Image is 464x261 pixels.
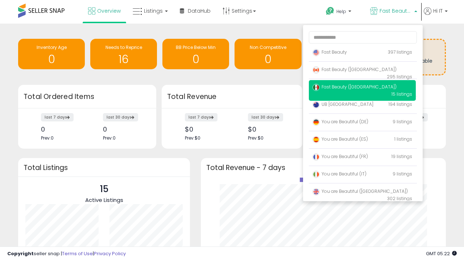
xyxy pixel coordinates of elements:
span: 9 listings [393,119,412,125]
span: Fast Beauty ([GEOGRAPHIC_DATA]) [312,66,397,72]
a: Non Competitive 0 [235,39,301,69]
span: Active Listings [85,196,123,204]
h1: 0 [166,53,225,65]
label: last 30 days [248,113,283,121]
img: canada.png [312,66,320,74]
h3: Total Ordered Items [24,92,151,102]
label: last 7 days [185,113,217,121]
a: Privacy Policy [94,250,126,257]
span: You are Beautiful (IT) [312,171,366,177]
span: You are Beautiful ([GEOGRAPHIC_DATA]) [312,188,408,194]
img: australia.png [312,101,320,108]
span: Hi IT [433,7,443,14]
a: Inventory Age 0 [18,39,85,69]
span: Fast Beauty [312,49,347,55]
img: spain.png [312,136,320,143]
span: UB [GEOGRAPHIC_DATA] [312,101,373,107]
span: 194 listings [389,101,412,107]
span: You are Beautiful (DE) [312,119,368,125]
h3: Total Revenue - 7 days [206,165,440,170]
span: Fast Beauty ([GEOGRAPHIC_DATA]) [380,7,412,14]
p: 15 [85,182,123,196]
div: $0 [185,125,227,133]
span: Non Competitive [250,44,286,50]
span: DataHub [188,7,211,14]
label: last 30 days [103,113,138,121]
strong: Copyright [7,250,34,257]
span: Overview [97,7,121,14]
div: seller snap | | [7,250,126,257]
i: Get Help [326,7,335,16]
h1: 0 [238,53,298,65]
a: Needs to Reprice 16 [90,39,157,69]
a: BB Price Below Min 0 [162,39,229,69]
span: Listings [144,7,163,14]
span: Prev: 0 [103,135,116,141]
span: BB Price Below Min [176,44,216,50]
label: last 7 days [41,113,74,121]
span: 397 listings [388,49,412,55]
span: 2025-10-14 05:22 GMT [426,250,457,257]
span: Prev: $0 [248,135,264,141]
span: Needs to Reprice [105,44,142,50]
span: Inventory Age [37,44,67,50]
h3: Total Revenue [167,92,297,102]
span: 15 listings [391,91,412,97]
span: Help [336,8,346,14]
img: usa.png [312,49,320,56]
img: mexico.png [312,84,320,91]
span: 295 listings [387,74,412,80]
span: Prev: 0 [41,135,54,141]
span: 19 listings [391,153,412,159]
span: Prev: $0 [185,135,200,141]
img: germany.png [312,119,320,126]
img: france.png [312,153,320,161]
img: italy.png [312,171,320,178]
div: $0 [248,125,290,133]
span: Fast Beauty ([GEOGRAPHIC_DATA]) [312,84,397,90]
h3: Total Listings [24,165,185,170]
a: Terms of Use [62,250,93,257]
h1: 16 [94,53,153,65]
img: uk.png [312,188,320,195]
span: You are Beautiful (FR) [312,153,368,159]
a: Help [320,1,364,24]
span: You are Beautiful (ES) [312,136,368,142]
span: 9 listings [393,171,412,177]
h1: 0 [22,53,81,65]
div: 0 [103,125,144,133]
a: Hi IT [424,7,448,24]
div: 0 [41,125,82,133]
span: 1 listings [394,136,412,142]
span: 302 listings [387,195,412,202]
